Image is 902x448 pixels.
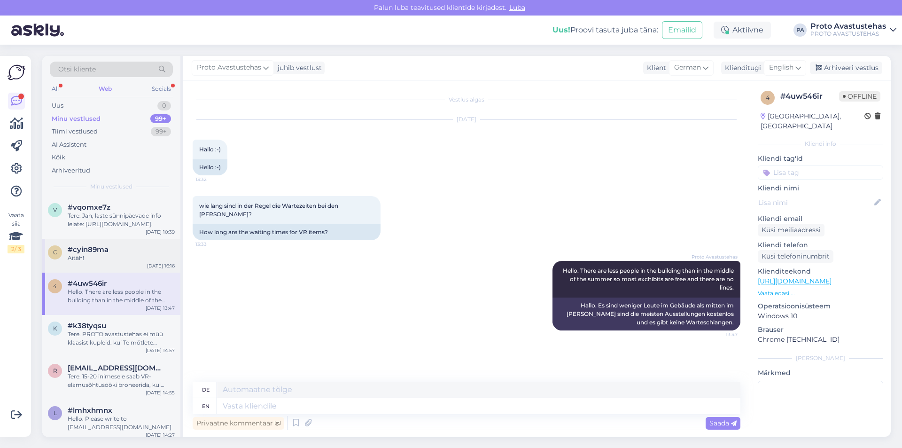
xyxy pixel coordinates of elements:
[758,165,883,180] input: Lisa tag
[709,419,737,427] span: Saada
[202,398,210,414] div: en
[157,101,171,110] div: 0
[90,182,132,191] span: Minu vestlused
[506,3,528,12] span: Luba
[839,91,880,102] span: Offline
[68,372,175,389] div: Tere. 15-20 inimesele saab VR-elamusõhtusööki broneerida, kui klient tasub 24 inimese eest. Sel l...
[52,127,98,136] div: Tiimi vestlused
[758,224,824,236] div: Küsi meiliaadressi
[810,23,896,38] a: Proto AvastustehasPROTO AVASTUSTEHAS
[53,367,57,374] span: r
[53,249,57,256] span: c
[146,347,175,354] div: [DATE] 14:57
[758,335,883,345] p: Chrome [TECHNICAL_ID]
[810,30,886,38] div: PROTO AVASTUSTEHAS
[758,325,883,335] p: Brauser
[758,368,883,378] p: Märkmed
[195,241,231,248] span: 13:33
[193,115,740,124] div: [DATE]
[758,140,883,148] div: Kliendi info
[714,22,771,39] div: Aktiivne
[199,146,221,153] span: Hallo :-)
[68,203,110,212] span: #vqomxe7z
[692,253,738,260] span: Proto Avastustehas
[643,63,666,73] div: Klient
[758,250,833,263] div: Küsi telefoninumbrit
[68,254,175,262] div: Aitäh!
[52,114,101,124] div: Minu vestlused
[68,212,175,228] div: Tere. Jah, laste sünnipäevade info leiate: [URL][DOMAIN_NAME].
[758,240,883,250] p: Kliendi telefon
[52,140,86,149] div: AI Assistent
[199,202,340,218] span: wie lang sind in der Regel die Wartezeiten bei den [PERSON_NAME]?
[53,283,57,290] span: 4
[758,154,883,164] p: Kliendi tag'id
[97,83,114,95] div: Web
[563,267,735,291] span: Hello. There are less people in the building than in the middle of the summer so most exchibits a...
[758,214,883,224] p: Kliendi email
[68,364,165,372] span: reeni@1uptech.eu
[793,24,807,37] div: PA
[53,206,57,213] span: v
[552,25,570,34] b: Uus!
[758,267,883,276] p: Klienditeekond
[58,64,96,74] span: Otsi kliente
[702,331,738,338] span: 13:47
[552,298,740,330] div: Hallo. Es sind weniger Leute im Gebäude als mitten im [PERSON_NAME] sind die meisten Ausstellunge...
[274,63,322,73] div: juhib vestlust
[769,63,793,73] span: English
[202,382,210,398] div: de
[68,406,112,415] span: #lmhxhmnx
[150,114,171,124] div: 99+
[146,228,175,236] div: [DATE] 10:39
[50,83,61,95] div: All
[68,279,107,288] span: #4uw546ir
[195,176,231,183] span: 13:32
[146,389,175,396] div: [DATE] 14:55
[151,127,171,136] div: 99+
[53,325,57,332] span: k
[662,21,702,39] button: Emailid
[197,63,261,73] span: Proto Avastustehas
[810,23,886,30] div: Proto Avastustehas
[766,94,770,101] span: 4
[68,330,175,347] div: Tere. PROTO avastustehas ei müü klaasist kupleid. kui Te mõtlete PROTO suveterrassi klaaskupleid,...
[8,245,24,253] div: 2 / 3
[721,63,761,73] div: Klienditugi
[193,417,284,430] div: Privaatne kommentaar
[8,211,24,253] div: Vaata siia
[146,305,175,312] div: [DATE] 13:47
[758,289,883,298] p: Vaata edasi ...
[761,111,864,131] div: [GEOGRAPHIC_DATA], [GEOGRAPHIC_DATA]
[758,301,883,311] p: Operatsioonisüsteem
[758,183,883,193] p: Kliendi nimi
[193,159,227,175] div: Hello :-)
[193,224,381,240] div: How long are the waiting times for VR items?
[52,166,90,175] div: Arhiveeritud
[52,101,63,110] div: Uus
[150,83,173,95] div: Socials
[758,197,872,208] input: Lisa nimi
[68,245,109,254] span: #cyin89ma
[68,415,175,432] div: Hello. Please write to [EMAIL_ADDRESS][DOMAIN_NAME]
[552,24,658,36] div: Proovi tasuta juba täna:
[68,322,106,330] span: #k38tyqsu
[68,288,175,305] div: Hello. There are less people in the building than in the middle of the summer so most exchibits a...
[674,63,701,73] span: German
[147,262,175,269] div: [DATE] 16:16
[758,354,883,362] div: [PERSON_NAME]
[52,153,65,162] div: Kõik
[146,432,175,439] div: [DATE] 14:27
[8,63,25,81] img: Askly Logo
[758,311,883,321] p: Windows 10
[810,62,882,74] div: Arhiveeri vestlus
[780,91,839,102] div: # 4uw546ir
[54,409,57,417] span: l
[193,95,740,104] div: Vestlus algas
[758,277,832,285] a: [URL][DOMAIN_NAME]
